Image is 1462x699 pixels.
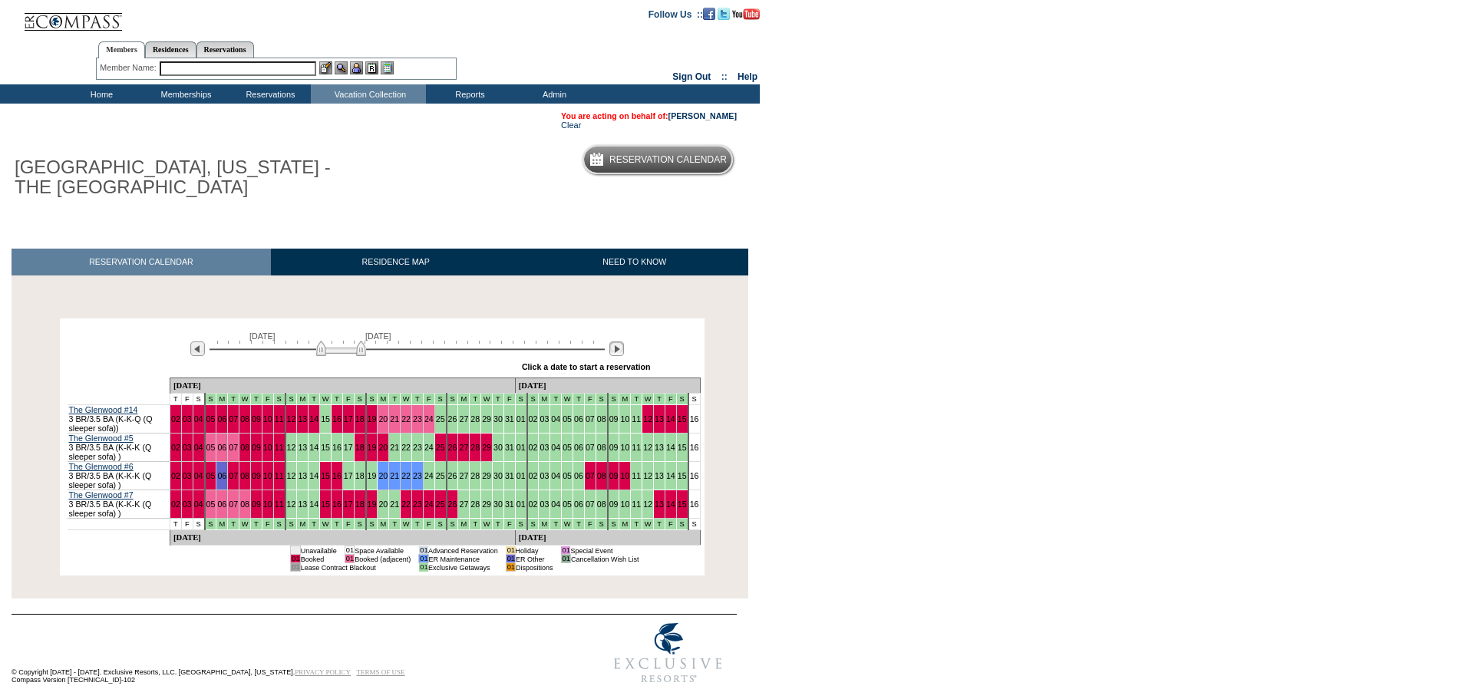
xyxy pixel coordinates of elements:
[68,490,170,519] td: 3 BR/3.5 BA (K-K-K (Q sleeper sofa) )
[350,61,363,74] img: Impersonate
[529,414,538,424] a: 02
[620,414,629,424] a: 10
[320,394,332,405] td: Jackson - Fall 2025
[298,443,307,452] a: 13
[321,414,330,424] a: 15
[562,394,573,405] td: Jackson - Fall 2025
[620,471,629,480] a: 10
[342,394,354,405] td: Jackson - Fall 2025
[378,443,388,452] a: 20
[586,500,595,509] a: 07
[459,500,468,509] a: 27
[12,154,355,201] h1: [GEOGRAPHIC_DATA], [US_STATE] - THE [GEOGRAPHIC_DATA]
[287,471,296,480] a: 12
[632,471,641,480] a: 11
[436,500,445,509] a: 25
[389,394,401,405] td: Jackson - Fall 2025
[540,443,549,452] a: 03
[401,500,411,509] a: 22
[193,394,204,405] td: S
[448,471,457,480] a: 26
[381,61,394,74] img: b_calculator.gif
[447,394,458,405] td: Jackson - Fall 2025
[342,519,354,530] td: Jackson - Fall 2025
[217,500,226,509] a: 06
[68,434,170,462] td: 3 BR/3.5 BA (K-K-K (Q sleeper sofa) )
[493,394,504,405] td: Jackson - Fall 2025
[228,519,239,530] td: Jackson - Fall 2025
[366,519,378,530] td: Jackson - Fall 2025
[678,500,687,509] a: 15
[378,471,388,480] a: 20
[365,61,378,74] img: Reservations
[368,443,377,452] a: 19
[252,443,261,452] a: 09
[448,443,457,452] a: 26
[321,471,330,480] a: 15
[505,414,514,424] a: 31
[332,519,343,530] td: Jackson - Fall 2025
[678,471,687,480] a: 15
[510,84,595,104] td: Admin
[655,414,664,424] a: 13
[458,394,470,405] td: Jackson - Fall 2025
[586,471,595,480] a: 07
[470,414,480,424] a: 28
[412,394,424,405] td: Jackson - Fall 2025
[229,414,238,424] a: 07
[520,249,748,275] a: NEED TO KNOW
[608,394,619,405] td: Jackson - Fall 2025
[171,500,180,509] a: 02
[609,471,619,480] a: 09
[311,84,426,104] td: Vacation Collection
[298,471,307,480] a: 13
[252,471,261,480] a: 09
[732,8,760,20] img: Subscribe to our YouTube Channel
[194,471,203,480] a: 04
[539,394,550,405] td: Jackson - Fall 2025
[228,394,239,405] td: Jackson - Fall 2025
[516,443,526,452] a: 01
[240,414,249,424] a: 08
[619,394,631,405] td: Jackson - Fall 2025
[287,443,296,452] a: 12
[584,394,596,405] td: Jackson - Fall 2025
[321,443,330,452] a: 15
[505,500,514,509] a: 31
[631,394,642,405] td: Jackson - Fall 2025
[332,500,342,509] a: 16
[332,414,342,424] a: 16
[196,41,254,58] a: Reservations
[482,414,491,424] a: 29
[493,414,503,424] a: 30
[703,8,715,20] img: Become our fan on Facebook
[239,519,251,530] td: Jackson - Fall 2025
[632,443,641,452] a: 11
[401,471,411,480] a: 22
[424,471,434,480] a: 24
[68,462,170,490] td: 3 BR/3.5 BA (K-K-K (Q sleeper sofa) )
[424,443,434,452] a: 24
[648,8,703,20] td: Follow Us ::
[574,443,583,452] a: 06
[368,500,377,509] a: 19
[586,443,595,452] a: 07
[354,394,365,405] td: Jackson - Fall 2025
[401,443,411,452] a: 22
[69,462,134,471] a: The Glenwood #6
[413,414,422,424] a: 23
[275,471,284,480] a: 11
[482,443,491,452] a: 29
[309,443,318,452] a: 14
[355,443,365,452] a: 18
[515,378,700,394] td: [DATE]
[718,8,730,20] img: Follow us on Twitter
[609,341,624,356] img: Next
[529,443,538,452] a: 02
[676,394,688,405] td: Jackson - Fall 2025
[100,61,159,74] div: Member Name:
[574,471,583,480] a: 06
[229,500,238,509] a: 07
[597,414,606,424] a: 08
[459,414,468,424] a: 27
